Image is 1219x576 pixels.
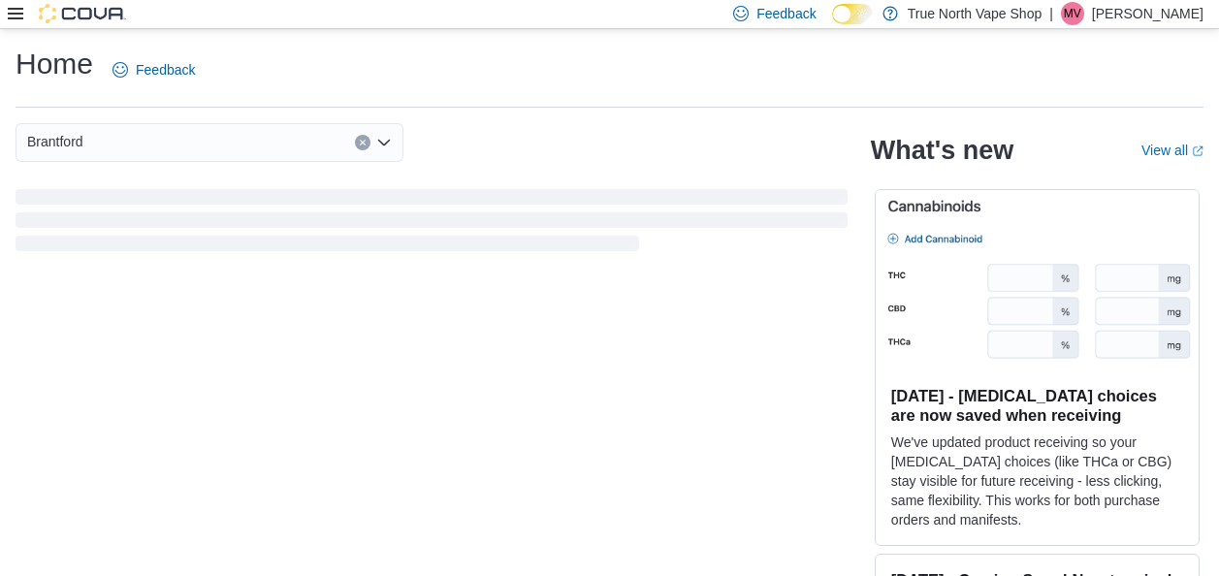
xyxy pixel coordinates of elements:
[39,4,126,23] img: Cova
[832,24,833,25] span: Dark Mode
[1141,143,1203,158] a: View allExternal link
[1192,145,1203,157] svg: External link
[136,60,195,80] span: Feedback
[27,130,83,153] span: Brantford
[16,193,848,255] span: Loading
[871,135,1013,166] h2: What's new
[376,135,392,150] button: Open list of options
[756,4,816,23] span: Feedback
[105,50,203,89] a: Feedback
[1061,2,1084,25] div: Melanie Vape
[891,386,1183,425] h3: [DATE] - [MEDICAL_DATA] choices are now saved when receiving
[355,135,370,150] button: Clear input
[832,4,873,24] input: Dark Mode
[16,45,93,83] h1: Home
[908,2,1043,25] p: True North Vape Shop
[1064,2,1081,25] span: MV
[891,432,1183,529] p: We've updated product receiving so your [MEDICAL_DATA] choices (like THCa or CBG) stay visible fo...
[1092,2,1203,25] p: [PERSON_NAME]
[1049,2,1053,25] p: |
